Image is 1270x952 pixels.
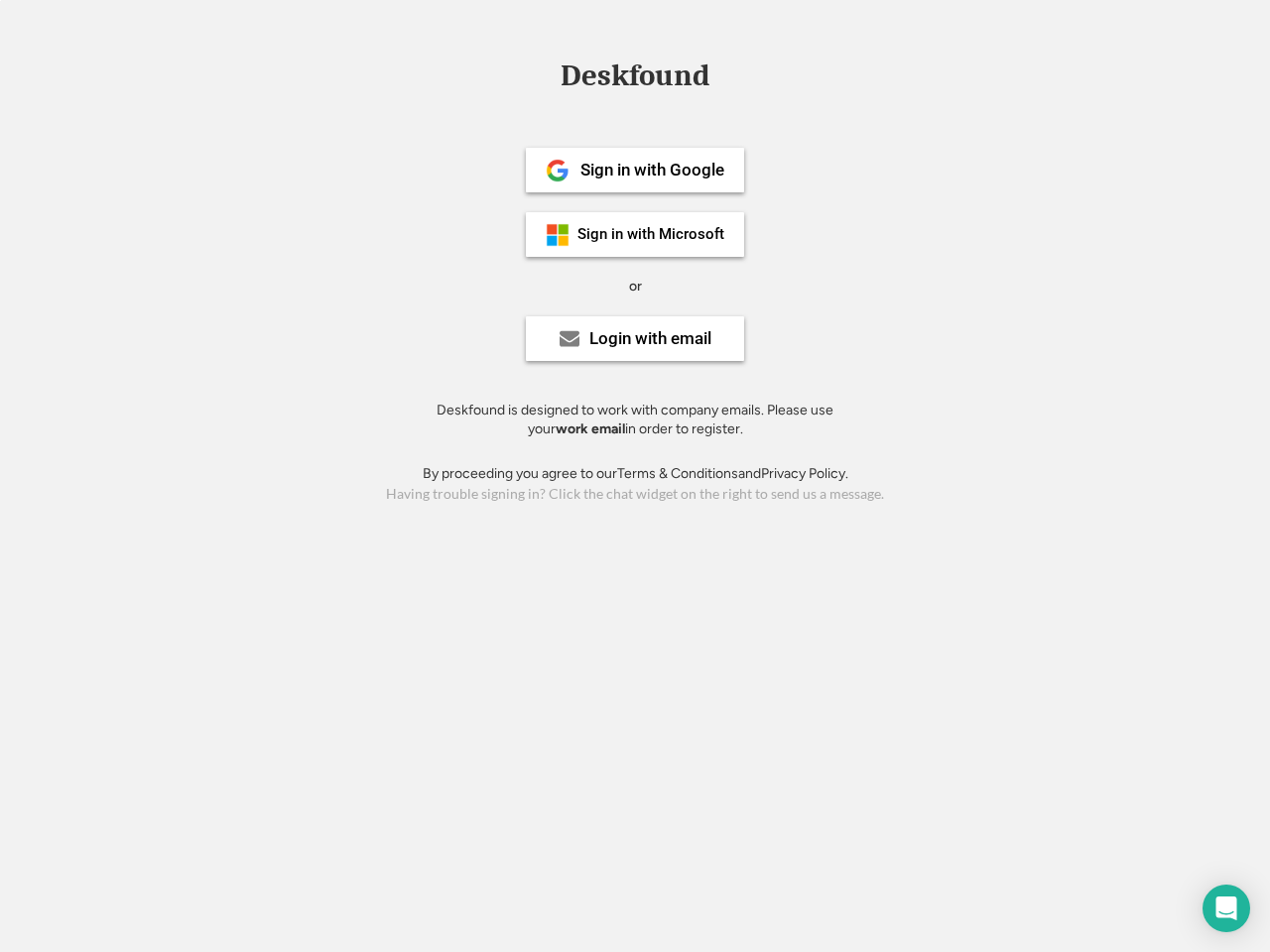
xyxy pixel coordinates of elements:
img: 1024px-Google__G__Logo.svg.png [546,159,570,182]
div: Deskfound [551,60,719,91]
a: Privacy Policy. [761,465,848,482]
div: Sign in with Microsoft [577,227,724,242]
div: Open Intercom Messenger [1203,885,1250,932]
div: Login with email [589,330,711,347]
div: or [629,277,642,297]
div: By proceeding you agree to our and [423,464,848,484]
div: Sign in with Google [580,162,724,178]
img: ms-symbollockup_mssymbol_19.png [546,223,570,247]
div: Deskfound is designed to work with company emails. Please use your in order to register. [412,401,858,439]
strong: work email [556,420,625,437]
a: Terms & Conditions [617,465,738,482]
